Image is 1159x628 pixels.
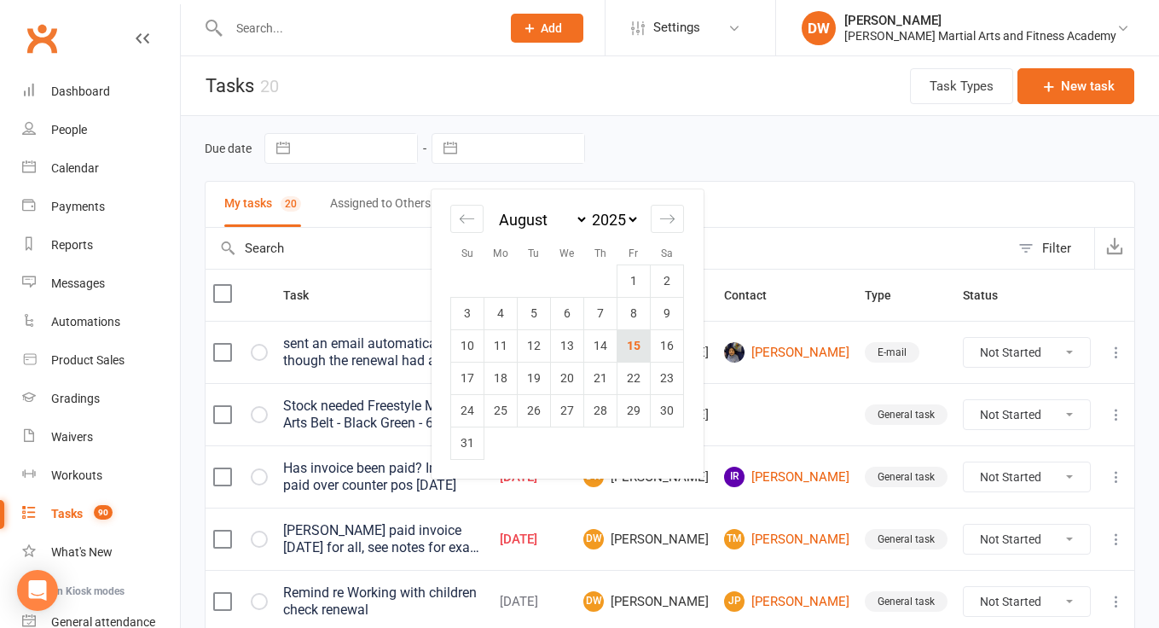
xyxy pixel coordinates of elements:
[518,329,551,362] td: Tuesday, August 12, 2025
[500,470,568,485] div: [DATE]
[583,529,604,549] span: DW
[724,529,745,549] span: TM
[1010,228,1094,269] button: Filter
[22,495,180,533] a: Tasks 90
[51,430,93,444] div: Waivers
[260,76,279,96] div: 20
[20,17,63,60] a: Clubworx
[283,522,484,556] div: [PERSON_NAME] paid invoice [DATE] for all, see notes for exact personage, update membership.
[583,591,709,612] span: [PERSON_NAME]
[724,467,745,487] span: IR
[181,56,279,115] h1: Tasks
[518,297,551,329] td: Tuesday, August 5, 2025
[493,247,508,259] small: Mo
[224,182,301,227] button: My tasks20
[551,394,584,427] td: Wednesday, August 27, 2025
[22,265,180,303] a: Messages
[583,529,709,549] span: [PERSON_NAME]
[661,247,673,259] small: Sa
[629,247,638,259] small: Fr
[451,329,484,362] td: Sunday, August 10, 2025
[51,276,105,290] div: Messages
[283,460,484,494] div: Has invoice been paid? Invoice paid over counter pos [DATE]
[865,404,947,425] div: General task
[1017,68,1134,104] button: New task
[583,591,604,612] span: DW
[484,297,518,329] td: Monday, August 4, 2025
[451,362,484,394] td: Sunday, August 17, 2025
[22,73,180,111] a: Dashboard
[559,247,574,259] small: We
[541,21,562,35] span: Add
[963,285,1017,305] button: Status
[22,533,180,572] a: What's New
[653,9,700,47] span: Settings
[584,329,617,362] td: Thursday, August 14, 2025
[651,297,684,329] td: Saturday, August 9, 2025
[865,342,919,363] div: E-mail
[51,315,120,329] div: Automations
[22,226,180,265] a: Reports
[844,28,1116,44] div: [PERSON_NAME] Martial Arts and Fitness Academy
[724,285,785,305] button: Contact
[511,14,583,43] button: Add
[223,16,489,40] input: Search...
[617,394,651,427] td: Friday, August 29, 2025
[617,329,651,362] td: Friday, August 15, 2025
[22,149,180,188] a: Calendar
[865,591,947,612] div: General task
[865,288,910,302] span: Type
[500,595,568,609] div: [DATE]
[724,342,849,363] a: [PERSON_NAME]
[22,188,180,226] a: Payments
[51,123,87,137] div: People
[22,456,180,495] a: Workouts
[651,394,684,427] td: Saturday, August 30, 2025
[450,205,484,233] div: Move backward to switch to the previous month.
[724,591,849,612] a: JP[PERSON_NAME]
[963,288,1017,302] span: Status
[51,507,83,520] div: Tasks
[865,467,947,487] div: General task
[51,392,100,405] div: Gradings
[22,111,180,149] a: People
[484,329,518,362] td: Monday, August 11, 2025
[617,362,651,394] td: Friday, August 22, 2025
[500,532,568,547] div: [DATE]
[1042,238,1071,259] div: Filter
[584,362,617,394] td: Thursday, August 21, 2025
[484,394,518,427] td: Monday, August 25, 2025
[432,189,703,479] div: Calendar
[495,182,593,227] button: Completed7220
[865,285,910,305] button: Type
[724,342,745,363] img: Casey Koh
[584,297,617,329] td: Thursday, August 7, 2025
[51,468,102,482] div: Workouts
[622,182,675,227] button: All7525
[51,200,105,213] div: Payments
[651,362,684,394] td: Saturday, August 23, 2025
[518,394,551,427] td: Tuesday, August 26, 2025
[281,196,301,212] div: 20
[651,205,684,233] div: Move forward to switch to the next month.
[22,418,180,456] a: Waivers
[551,329,584,362] td: Wednesday, August 13, 2025
[51,545,113,559] div: What's New
[22,341,180,380] a: Product Sales
[724,591,745,612] span: JP
[22,303,180,341] a: Automations
[617,265,651,297] td: Friday, August 1, 2025
[51,353,125,367] div: Product Sales
[283,288,327,302] span: Task
[205,142,252,155] label: Due date
[51,161,99,175] div: Calendar
[206,228,1010,269] input: Search
[551,297,584,329] td: Wednesday, August 6, 2025
[802,11,836,45] div: DW
[584,394,617,427] td: Thursday, August 28, 2025
[724,467,849,487] a: IR[PERSON_NAME]
[17,570,58,611] div: Open Intercom Messenger
[865,529,947,549] div: General task
[283,398,484,432] div: Stock needed Freestyle Martial Arts Belt - Black Green - 6 Freestyle Martial Arts Belt - Black Re...
[551,362,584,394] td: Wednesday, August 20, 2025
